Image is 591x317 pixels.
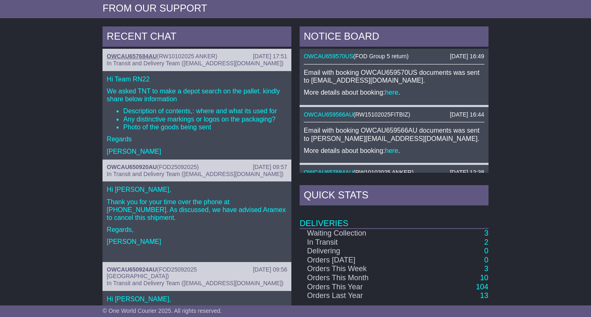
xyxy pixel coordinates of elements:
[300,238,414,247] td: In Transit
[484,256,489,264] a: 0
[304,169,484,176] div: ( )
[300,26,489,49] div: NOTICE BOARD
[253,266,287,273] div: [DATE] 09:56
[304,147,484,155] p: More details about booking: .
[300,207,489,229] td: Deliveries
[304,111,484,118] div: ( )
[107,148,287,155] p: [PERSON_NAME]
[480,291,489,300] a: 13
[355,111,408,118] span: RW15102025FITBIZ
[107,135,287,143] p: Regards
[107,280,284,286] span: In Transit and Delivery Team ([EMAIL_ADDRESS][DOMAIN_NAME])
[355,53,407,60] span: FOD Group 5 return
[304,126,484,142] p: Email with booking OWCAU659566AU documents was sent to [PERSON_NAME][EMAIL_ADDRESS][DOMAIN_NAME].
[107,171,284,177] span: In Transit and Delivery Team ([EMAIL_ADDRESS][DOMAIN_NAME])
[300,283,414,292] td: Orders This Year
[304,88,484,96] p: More details about booking: .
[300,265,414,274] td: Orders This Week
[107,295,287,303] p: Hi [PERSON_NAME],
[300,185,489,207] div: Quick Stats
[107,164,157,170] a: OWCAU650920AU
[123,115,287,123] li: Any distinctive markings or logos on the packaging?
[159,53,215,60] span: RW10102025 ANKER
[107,164,287,171] div: ( )
[476,283,489,291] a: 104
[102,2,488,14] div: FROM OUR SUPPORT
[107,198,287,222] p: Thank you for your time over the phone at [PHONE_NUMBER]. As discussed, we have advised Aramex to...
[159,164,197,170] span: FOD25092025
[107,53,287,60] div: ( )
[107,53,157,60] a: OWCAU657684AU
[355,169,412,176] span: RW10102025 ANKER
[385,89,398,96] a: here
[385,147,398,154] a: here
[107,266,197,280] span: FOD25092025 [GEOGRAPHIC_DATA]
[304,53,353,60] a: OWCAU659570US
[300,291,414,300] td: Orders Last Year
[450,111,484,118] div: [DATE] 16:44
[480,274,489,282] a: 10
[107,87,287,103] p: We asked TNT to make a depot search on the pallet. kindly share below information
[107,238,287,245] p: [PERSON_NAME]
[300,256,414,265] td: Orders [DATE]
[300,247,414,256] td: Delivering
[484,229,489,237] a: 3
[300,229,414,238] td: Waiting Collection
[253,164,287,171] div: [DATE] 09:57
[300,274,414,283] td: Orders This Month
[102,307,222,314] span: © One World Courier 2025. All rights reserved.
[304,169,353,176] a: OWCAU657684AU
[107,266,287,280] div: ( )
[450,169,484,176] div: [DATE] 12:38
[123,123,287,131] li: Photo of the goods being sent
[484,265,489,273] a: 3
[304,111,353,118] a: OWCAU659566AU
[107,186,287,193] p: Hi [PERSON_NAME],
[484,247,489,255] a: 0
[123,107,287,115] li: Description of contents,: where and what its used for
[304,69,484,84] p: Email with booking OWCAU659570US documents was sent to [EMAIL_ADDRESS][DOMAIN_NAME].
[107,226,287,234] p: Regards,
[304,53,484,60] div: ( )
[253,53,287,60] div: [DATE] 17:51
[450,53,484,60] div: [DATE] 16:49
[102,26,291,49] div: RECENT CHAT
[107,60,284,67] span: In Transit and Delivery Team ([EMAIL_ADDRESS][DOMAIN_NAME])
[107,266,157,273] a: OWCAU650924AU
[484,238,489,246] a: 2
[107,75,287,83] p: Hi Team RN22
